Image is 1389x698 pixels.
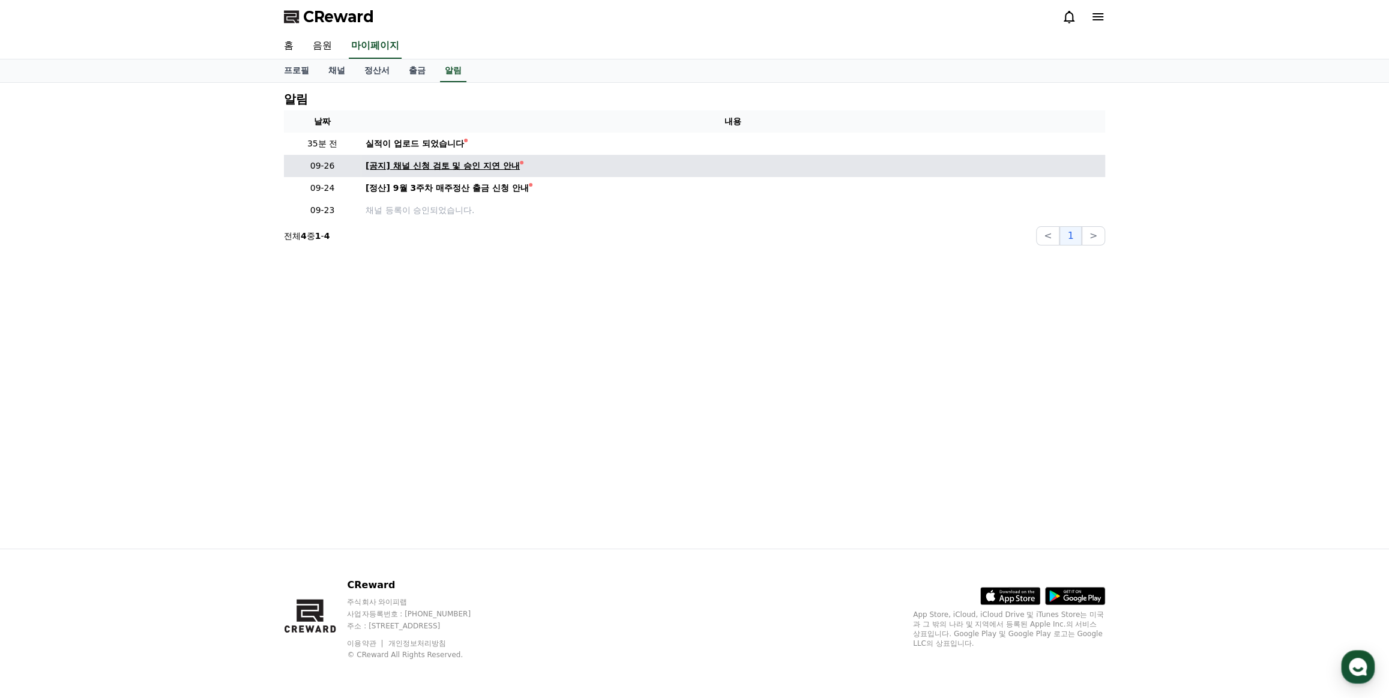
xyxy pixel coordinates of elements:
a: 채널 [319,59,355,82]
div: [공지] 채널 신청 검토 및 승인 지연 안내 [366,160,520,172]
h4: 알림 [284,92,308,106]
div: 실적이 업로드 되었습니다 [366,137,464,150]
a: 음원 [303,34,342,59]
a: 이용약관 [347,639,385,648]
p: App Store, iCloud, iCloud Drive 및 iTunes Store는 미국과 그 밖의 나라 및 지역에서 등록된 Apple Inc.의 서비스 상표입니다. Goo... [913,610,1105,648]
span: CReward [303,7,374,26]
p: 채널 등록이 승인되었습니다. [366,204,1100,217]
a: 프로필 [274,59,319,82]
th: 내용 [361,110,1105,133]
a: 개인정보처리방침 [388,639,446,648]
a: [정산] 9월 3주차 매주정산 출금 신청 안내 [366,182,1100,194]
p: 09-24 [289,182,356,194]
a: 출금 [399,59,435,82]
button: 1 [1059,226,1081,245]
p: 사업자등록번호 : [PHONE_NUMBER] [347,609,493,619]
p: 주식회사 와이피랩 [347,597,493,607]
a: 알림 [440,59,466,82]
span: 설정 [185,399,200,408]
a: 대화 [79,381,155,411]
p: © CReward All Rights Reserved. [347,650,493,660]
a: CReward [284,7,374,26]
strong: 4 [324,231,330,241]
p: 전체 중 - [284,230,330,242]
p: CReward [347,578,493,592]
div: [정산] 9월 3주차 매주정산 출금 신청 안내 [366,182,529,194]
p: 09-23 [289,204,356,217]
strong: 4 [301,231,307,241]
a: 홈 [4,381,79,411]
a: 설정 [155,381,230,411]
a: 정산서 [355,59,399,82]
a: 홈 [274,34,303,59]
span: 홈 [38,399,45,408]
a: 실적이 업로드 되었습니다 [366,137,1100,150]
p: 35분 전 [289,137,356,150]
span: 대화 [110,399,124,409]
strong: 1 [315,231,321,241]
th: 날짜 [284,110,361,133]
p: 주소 : [STREET_ADDRESS] [347,621,493,631]
button: < [1036,226,1059,245]
p: 09-26 [289,160,356,172]
a: [공지] 채널 신청 검토 및 승인 지연 안내 [366,160,1100,172]
a: 마이페이지 [349,34,402,59]
button: > [1082,226,1105,245]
